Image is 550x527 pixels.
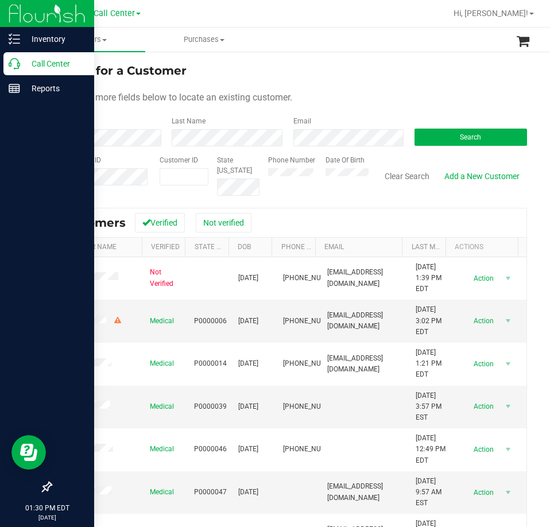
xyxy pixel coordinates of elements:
[327,481,402,503] span: [EMAIL_ADDRESS][DOMAIN_NAME]
[51,92,292,103] span: Use one or more fields below to locate an existing customer.
[268,155,315,165] label: Phone Number
[501,398,516,414] span: select
[412,243,460,251] a: Last Modified
[283,444,340,455] span: [PHONE_NUMBER]
[150,267,180,289] span: Not Verified
[293,116,311,126] label: Email
[194,444,227,455] span: P0000046
[455,243,513,251] div: Actions
[464,398,501,414] span: Action
[150,487,174,498] span: Medical
[326,155,365,165] label: Date Of Birth
[437,166,527,186] a: Add a New Customer
[217,155,259,176] label: State [US_STATE]
[238,316,258,327] span: [DATE]
[460,133,481,141] span: Search
[51,64,187,77] span: Search for a Customer
[238,444,258,455] span: [DATE]
[416,304,446,338] span: [DATE] 3:02 PM EDT
[283,358,340,369] span: [PHONE_NUMBER]
[327,267,402,289] span: [EMAIL_ADDRESS][DOMAIN_NAME]
[196,213,251,232] button: Not verified
[327,310,402,332] span: [EMAIL_ADDRESS][DOMAIN_NAME]
[146,34,262,45] span: Purchases
[9,58,20,69] inline-svg: Call Center
[94,9,135,18] span: Call Center
[501,270,516,286] span: select
[501,356,516,372] span: select
[150,444,174,455] span: Medical
[194,401,227,412] span: P0000039
[238,273,258,284] span: [DATE]
[238,401,258,412] span: [DATE]
[150,401,174,412] span: Medical
[160,155,198,165] label: Customer ID
[324,243,344,251] a: Email
[283,316,340,327] span: [PHONE_NUMBER]
[195,243,255,251] a: State Registry Id
[11,435,46,470] iframe: Resource center
[194,316,227,327] span: P0000006
[501,485,516,501] span: select
[194,487,227,498] span: P0000047
[5,503,89,513] p: 01:30 PM EDT
[464,485,501,501] span: Action
[454,9,528,18] span: Hi, [PERSON_NAME]!
[113,315,123,326] div: Warning - Level 2
[150,358,174,369] span: Medical
[238,358,258,369] span: [DATE]
[9,83,20,94] inline-svg: Reports
[501,313,516,329] span: select
[415,129,527,146] button: Search
[194,358,227,369] span: P0000014
[172,116,206,126] label: Last Name
[416,390,446,424] span: [DATE] 3:57 PM EST
[464,441,501,458] span: Action
[20,82,89,95] p: Reports
[416,262,446,295] span: [DATE] 1:39 PM EDT
[145,28,263,52] a: Purchases
[416,433,446,466] span: [DATE] 12:49 PM EDT
[135,213,185,232] button: Verified
[416,476,446,509] span: [DATE] 9:57 AM EST
[20,57,89,71] p: Call Center
[283,401,340,412] span: [PHONE_NUMBER]
[327,353,402,375] span: [EMAIL_ADDRESS][DOMAIN_NAME]
[9,33,20,45] inline-svg: Inventory
[464,356,501,372] span: Action
[464,270,501,286] span: Action
[281,243,334,251] a: Phone Number
[283,273,340,284] span: [PHONE_NUMBER]
[501,441,516,458] span: select
[150,316,174,327] span: Medical
[238,243,251,251] a: DOB
[151,243,180,251] a: Verified
[416,347,446,381] span: [DATE] 1:21 PM EDT
[5,513,89,522] p: [DATE]
[464,313,501,329] span: Action
[20,32,89,46] p: Inventory
[238,487,258,498] span: [DATE]
[377,166,437,186] button: Clear Search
